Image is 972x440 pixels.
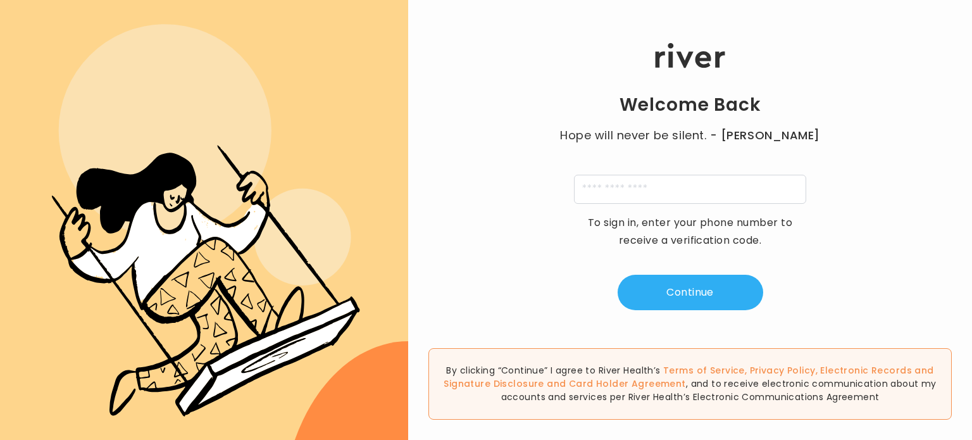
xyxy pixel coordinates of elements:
span: - [PERSON_NAME] [710,127,820,144]
a: Terms of Service [663,364,745,377]
p: To sign in, enter your phone number to receive a verification code. [580,214,801,249]
button: Continue [618,275,763,310]
a: Electronic Records and Signature Disclosure [444,364,933,390]
a: Privacy Policy [750,364,816,377]
h1: Welcome Back [620,94,761,116]
p: Hope will never be silent. [548,127,833,144]
a: Card Holder Agreement [569,377,686,390]
span: , and to receive electronic communication about my accounts and services per River Health’s Elect... [501,377,937,403]
div: By clicking “Continue” I agree to River Health’s [428,348,952,420]
span: , , and [444,364,933,390]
